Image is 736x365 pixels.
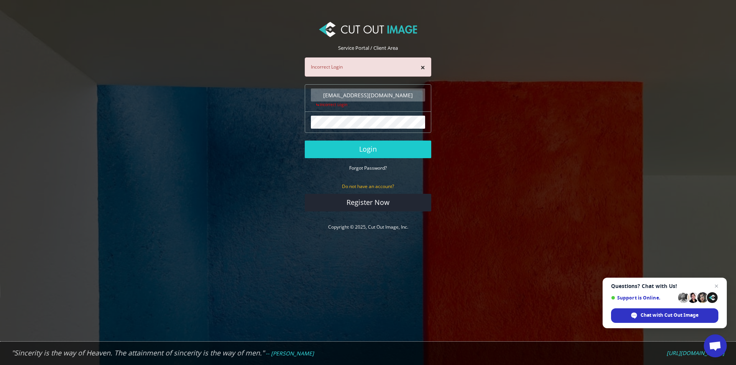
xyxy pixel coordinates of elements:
img: Cut Out Image [319,22,417,37]
em: -- [PERSON_NAME] [266,350,314,357]
button: Login [305,141,431,158]
input: Email Address [311,88,425,101]
a: Register Now [305,194,431,211]
a: Open chat [704,334,727,357]
span: Questions? Chat with Us! [611,283,718,289]
span: Chat with Cut Out Image [641,312,698,319]
a: Forgot Password? [349,164,387,171]
span: Chat with Cut Out Image [611,308,718,323]
span: Service Portal / Client Area [338,44,398,51]
em: "Sincerity is the way of Heaven. The attainment of sincerity is the way of men." [11,348,264,357]
a: Copyright © 2025, Cut Out Image, Inc. [328,224,408,230]
button: × [421,64,425,72]
span: Support is Online. [611,295,675,301]
small: Do not have an account? [342,183,394,190]
div: Incorrect Login [305,57,431,77]
div: Incorrect Login [311,101,425,108]
a: [URL][DOMAIN_NAME] [667,350,724,357]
